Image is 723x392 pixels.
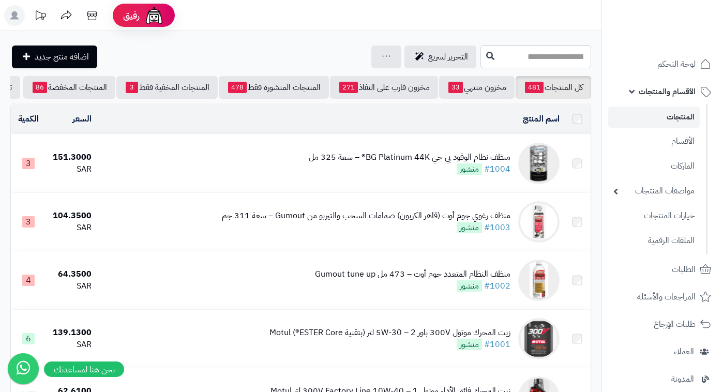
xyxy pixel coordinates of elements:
span: 481 [525,82,544,93]
img: منظف النظام المتعدد جوم أوت – 473 مل Gumout tune up [518,260,560,301]
a: الملفات الرقمية [608,230,700,252]
span: منشور [457,280,482,292]
a: الطلبات [608,257,717,282]
div: SAR [50,222,92,234]
a: خيارات المنتجات [608,205,700,227]
a: المنتجات المخفضة86 [23,76,115,99]
a: الأقسام [608,130,700,153]
span: 86 [33,82,47,93]
a: #1001 [484,338,510,351]
a: طلبات الإرجاع [608,312,717,337]
a: اضافة منتج جديد [12,46,97,68]
span: 4 [22,275,35,286]
div: SAR [50,280,92,292]
span: اضافة منتج جديد [35,51,89,63]
img: logo-2.png [653,27,713,49]
a: السعر [72,113,92,125]
div: 104.3500 [50,210,92,222]
div: 151.3000 [50,152,92,163]
a: الماركات [608,155,700,177]
span: 271 [339,82,358,93]
div: منظف نظام الوقود بي جي BG Platinum 44K® – سعة 325 مل [309,152,510,163]
span: المراجعات والأسئلة [637,290,696,304]
a: مواصفات المنتجات [608,180,700,202]
a: مخزون قارب على النفاذ271 [330,76,438,99]
div: منظف رغوي جوم أوت (قاهر الكربون) صمامات السحب والتيربو من Gumout – سعة 311 جم [222,210,510,222]
a: لوحة التحكم [608,52,717,77]
a: مخزون منتهي33 [439,76,515,99]
a: المدونة [608,367,717,391]
a: اسم المنتج [523,113,560,125]
div: 64.3500 [50,268,92,280]
a: الكمية [18,113,39,125]
a: كل المنتجات481 [516,76,591,99]
span: منشور [457,339,482,350]
span: رفيق [123,9,140,22]
img: منظف نظام الوقود بي جي BG Platinum 44K® – سعة 325 مل [518,143,560,184]
span: 33 [448,82,463,93]
a: المنتجات [608,107,700,128]
a: التحرير لسريع [404,46,476,68]
a: المنتجات المخفية فقط3 [116,76,218,99]
span: العملاء [674,344,694,359]
img: ai-face.png [144,5,164,26]
a: #1002 [484,280,510,292]
a: المنتجات المنشورة فقط478 [219,76,329,99]
span: منشور [457,163,482,175]
div: 139.1300 [50,327,92,339]
div: SAR [50,163,92,175]
span: منشور [457,222,482,233]
span: طلبات الإرجاع [654,317,696,331]
span: المدونة [671,372,694,386]
span: 478 [228,82,247,93]
span: التحرير لسريع [428,51,468,63]
a: تحديثات المنصة [27,5,53,28]
span: 3 [126,82,138,93]
a: #1003 [484,221,510,234]
a: #1004 [484,163,510,175]
span: لوحة التحكم [657,57,696,71]
img: زيت المحرك موتول 300V باور 5W‑30 – 2 لتر (بتقنية ESTER Core®) Motul [518,318,560,359]
span: 6 [22,333,35,344]
span: الطلبات [672,262,696,277]
a: العملاء [608,339,717,364]
span: 3 [22,216,35,228]
div: زيت المحرك موتول 300V باور 5W‑30 – 2 لتر (بتقنية ESTER Core®) Motul [269,327,510,339]
span: الأقسام والمنتجات [639,84,696,99]
span: 3 [22,158,35,169]
a: المراجعات والأسئلة [608,284,717,309]
img: منظف رغوي جوم أوت (قاهر الكربون) صمامات السحب والتيربو من Gumout – سعة 311 جم [518,201,560,243]
div: SAR [50,339,92,351]
div: منظف النظام المتعدد جوم أوت – 473 مل Gumout tune up [315,268,510,280]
